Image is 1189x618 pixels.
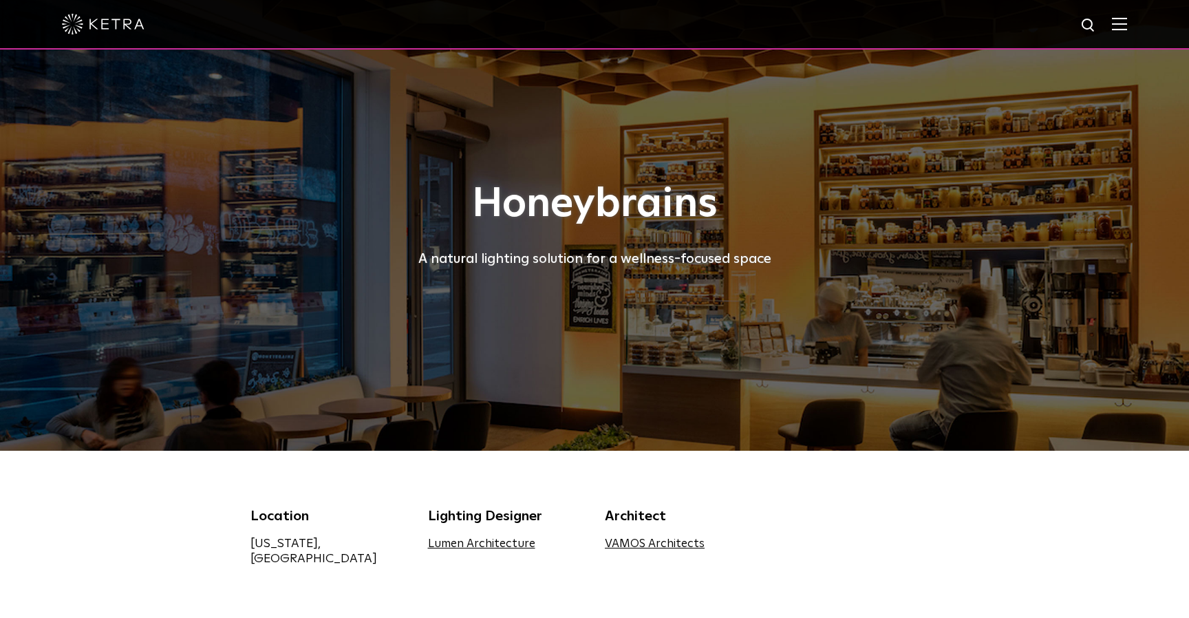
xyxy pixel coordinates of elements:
[250,182,939,227] h1: Honeybrains
[428,506,585,526] div: Lighting Designer
[605,538,705,550] a: VAMOS Architects
[428,538,535,550] a: Lumen Architecture
[250,248,939,270] div: A natural lighting solution for a wellness-focused space
[250,536,407,566] div: [US_STATE], [GEOGRAPHIC_DATA]
[1112,17,1127,30] img: Hamburger%20Nav.svg
[250,506,407,526] div: Location
[605,506,762,526] div: Architect
[62,14,144,34] img: ketra-logo-2019-white
[1080,17,1097,34] img: search icon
